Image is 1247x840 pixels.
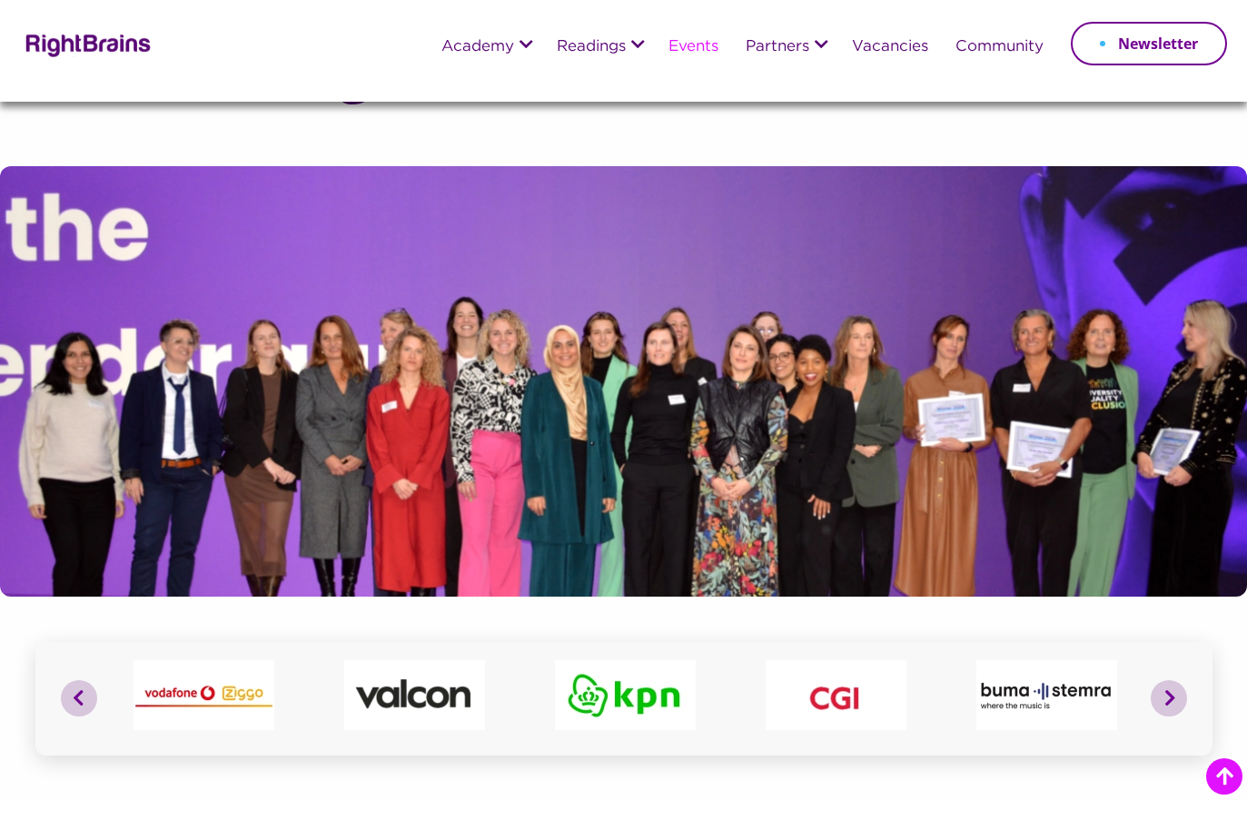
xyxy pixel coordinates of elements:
button: Next [1151,680,1187,716]
a: Readings [557,39,626,55]
a: Newsletter [1071,22,1227,65]
a: Events [668,39,718,55]
button: Previous [61,680,97,716]
a: Partners [746,39,809,55]
a: Academy [441,39,514,55]
a: Vacancies [852,39,928,55]
a: Community [955,39,1044,55]
img: Rightbrains [20,31,152,57]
